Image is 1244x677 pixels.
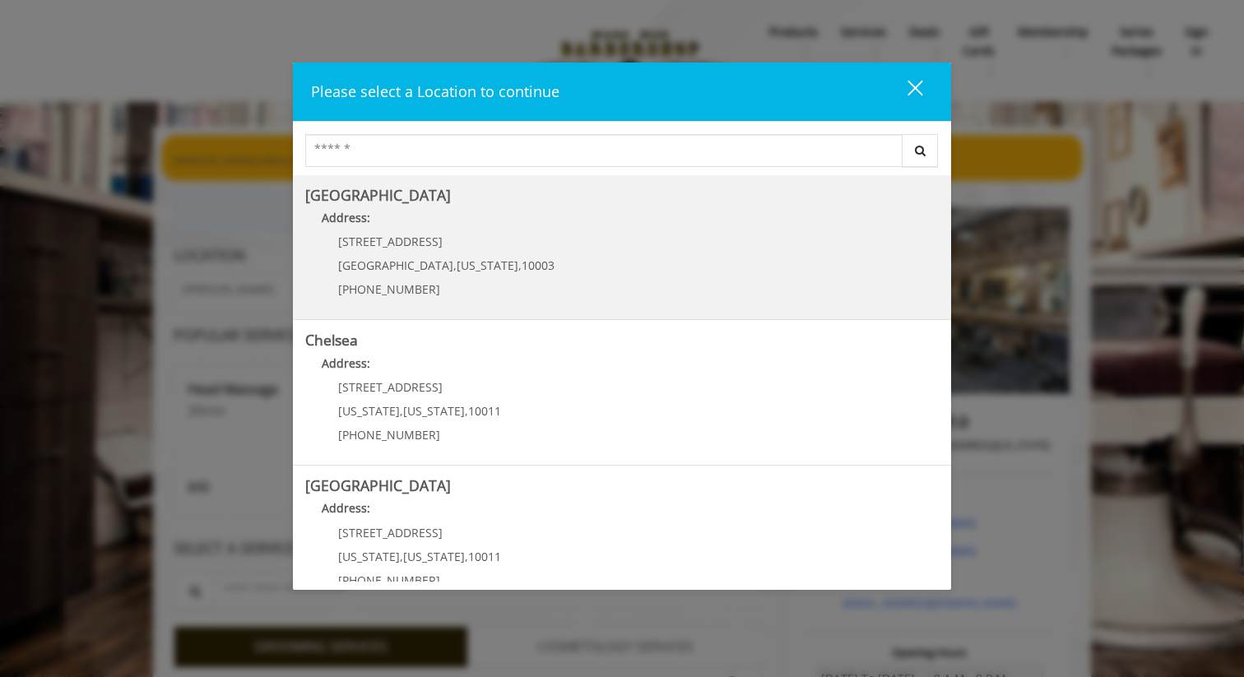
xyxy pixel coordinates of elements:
[338,573,440,588] span: [PHONE_NUMBER]
[311,81,559,101] span: Please select a Location to continue
[877,75,933,109] button: close dialog
[522,257,555,273] span: 10003
[465,403,468,419] span: ,
[322,210,370,225] b: Address:
[305,330,358,350] b: Chelsea
[465,549,468,564] span: ,
[338,281,440,297] span: [PHONE_NUMBER]
[338,257,453,273] span: [GEOGRAPHIC_DATA]
[305,134,903,167] input: Search Center
[400,403,403,419] span: ,
[468,549,501,564] span: 10011
[305,134,939,175] div: Center Select
[518,257,522,273] span: ,
[338,403,400,419] span: [US_STATE]
[453,257,457,273] span: ,
[338,427,440,443] span: [PHONE_NUMBER]
[403,403,465,419] span: [US_STATE]
[457,257,518,273] span: [US_STATE]
[338,525,443,540] span: [STREET_ADDRESS]
[400,549,403,564] span: ,
[338,379,443,395] span: [STREET_ADDRESS]
[322,355,370,371] b: Address:
[305,475,451,495] b: [GEOGRAPHIC_DATA]
[338,234,443,249] span: [STREET_ADDRESS]
[305,185,451,205] b: [GEOGRAPHIC_DATA]
[889,79,921,104] div: close dialog
[911,145,930,156] i: Search button
[338,549,400,564] span: [US_STATE]
[322,500,370,516] b: Address:
[468,403,501,419] span: 10011
[403,549,465,564] span: [US_STATE]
